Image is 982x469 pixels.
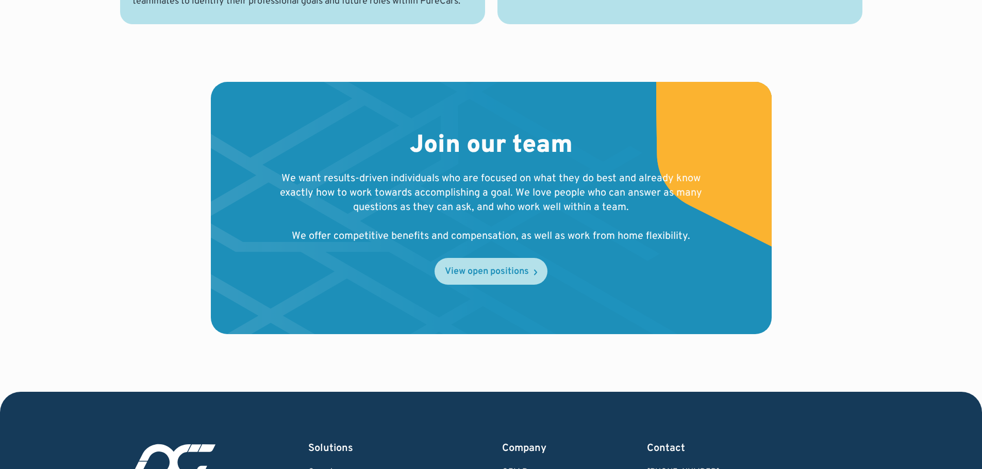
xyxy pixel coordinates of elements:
div: Solutions [308,441,413,456]
h2: Join our team [410,131,573,161]
div: View open positions [445,267,529,276]
p: We want results-driven individuals who are focused on what they do best and already know exactly ... [277,171,706,244]
div: Contact [647,441,815,456]
a: View open positions [435,258,547,285]
div: Company [502,441,558,456]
